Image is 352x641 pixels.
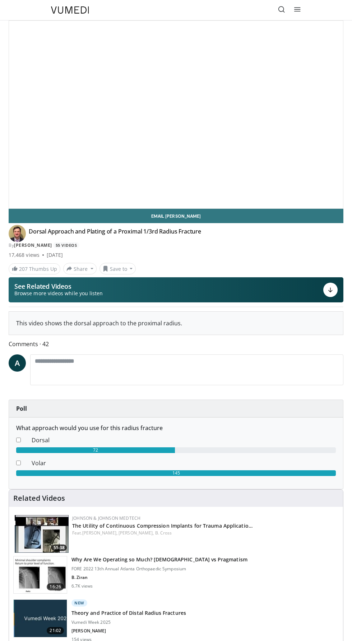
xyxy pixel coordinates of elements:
[9,277,343,302] button: See Related Videos Browse more videos while you listen
[51,6,89,14] img: VuMedi Logo
[13,556,339,594] a: 16:26 Why Are We Operating so Much? [DEMOGRAPHIC_DATA] vs Pragmatism FORE 2022 13th Annual Atlant...
[51,545,67,551] span: 55:38
[16,470,336,476] div: 145
[9,251,40,259] span: 17,468 views
[14,556,67,594] img: 99079dcb-b67f-40ef-8516-3995f3d1d7db.150x105_q85_crop-smart_upscale.jpg
[14,283,103,290] p: See Related Videos
[71,583,93,589] p: 6.7K views
[15,515,69,553] img: 05424410-063a-466e-aef3-b135df8d3cb3.150x105_q85_crop-smart_upscale.jpg
[53,242,79,248] a: 55 Videos
[19,265,28,272] span: 207
[71,575,247,580] p: B. Ziran
[72,515,140,521] a: Johnson & Johnson MedTech
[9,354,26,372] a: A
[71,609,186,617] h3: Theory and Practice of Distal Radius Fractures
[71,628,186,634] p: [PERSON_NAME]
[155,530,172,536] a: B. Cross
[72,530,337,536] div: Feat.
[82,530,117,536] a: [PERSON_NAME],
[26,459,341,467] dd: Volar
[16,319,336,327] div: This video shows the dorsal approach to the proximal radius.
[71,566,247,572] p: FORE 2022 13th Annual Atlanta Orthopaedic Symposium
[47,251,63,259] div: [DATE]
[14,290,103,297] span: Browse more videos while you listen
[9,339,343,349] span: Comments 42
[71,599,87,607] p: New
[9,242,343,249] div: By
[15,515,69,553] a: 55:38
[47,583,64,590] span: 16:26
[99,263,136,274] button: Save to
[14,600,67,637] img: 00376a2a-df33-4357-8f72-5b9cd9908985.jpg.150x105_q85_crop-smart_upscale.jpg
[9,21,343,208] video-js: Video Player
[9,225,26,242] img: Avatar
[71,619,186,625] p: Vumedi Week 2025
[16,447,175,453] div: 72
[14,242,52,248] a: [PERSON_NAME]
[119,530,154,536] a: [PERSON_NAME],
[29,228,201,239] h4: Dorsal Approach and Plating of a Proximal 1/3rd Radius Fracture
[26,436,341,444] dd: Dorsal
[72,522,253,529] a: The Utility of Continuous Compression Implants for Trauma Applicatio…
[13,494,65,503] h4: Related Videos
[16,425,336,432] h6: What approach would you use for this radius fracture
[47,627,64,634] span: 21:02
[71,556,247,563] h3: Why Are We Operating so Much? [DEMOGRAPHIC_DATA] vs Pragmatism
[63,263,97,274] button: Share
[9,263,60,274] a: 207 Thumbs Up
[9,209,343,223] a: Email [PERSON_NAME]
[16,405,27,413] strong: Poll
